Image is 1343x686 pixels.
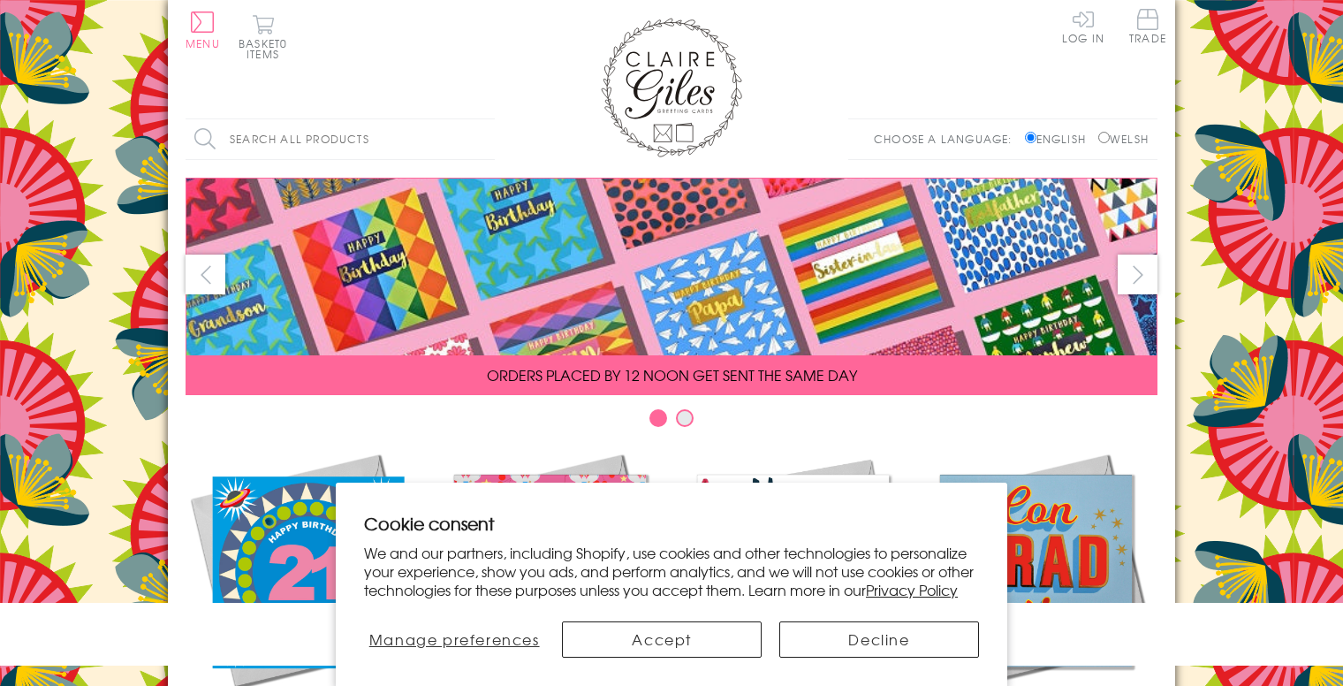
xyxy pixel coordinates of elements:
button: Manage preferences [364,621,544,658]
input: English [1025,132,1036,143]
label: Welsh [1098,131,1149,147]
button: Carousel Page 2 [676,409,694,427]
img: Claire Giles Greetings Cards [601,18,742,157]
a: Trade [1129,9,1166,47]
button: prev [186,255,225,294]
span: ORDERS PLACED BY 12 NOON GET SENT THE SAME DAY [487,364,857,385]
input: Welsh [1098,132,1110,143]
button: Decline [779,621,979,658]
button: next [1118,255,1157,294]
h2: Cookie consent [364,511,979,536]
span: Trade [1129,9,1166,43]
a: Privacy Policy [866,579,958,600]
input: Search all products [186,119,495,159]
span: Menu [186,35,220,51]
button: Basket0 items [239,14,287,59]
input: Search [477,119,495,159]
p: We and our partners, including Shopify, use cookies and other technologies to personalize your ex... [364,544,979,598]
button: Carousel Page 1 (Current Slide) [649,409,667,427]
span: Manage preferences [369,629,540,650]
label: English [1025,131,1095,147]
span: 0 items [247,35,287,62]
button: Accept [562,621,762,658]
p: Choose a language: [874,131,1021,147]
div: Carousel Pagination [186,408,1157,436]
a: Log In [1062,9,1104,43]
button: Menu [186,11,220,49]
